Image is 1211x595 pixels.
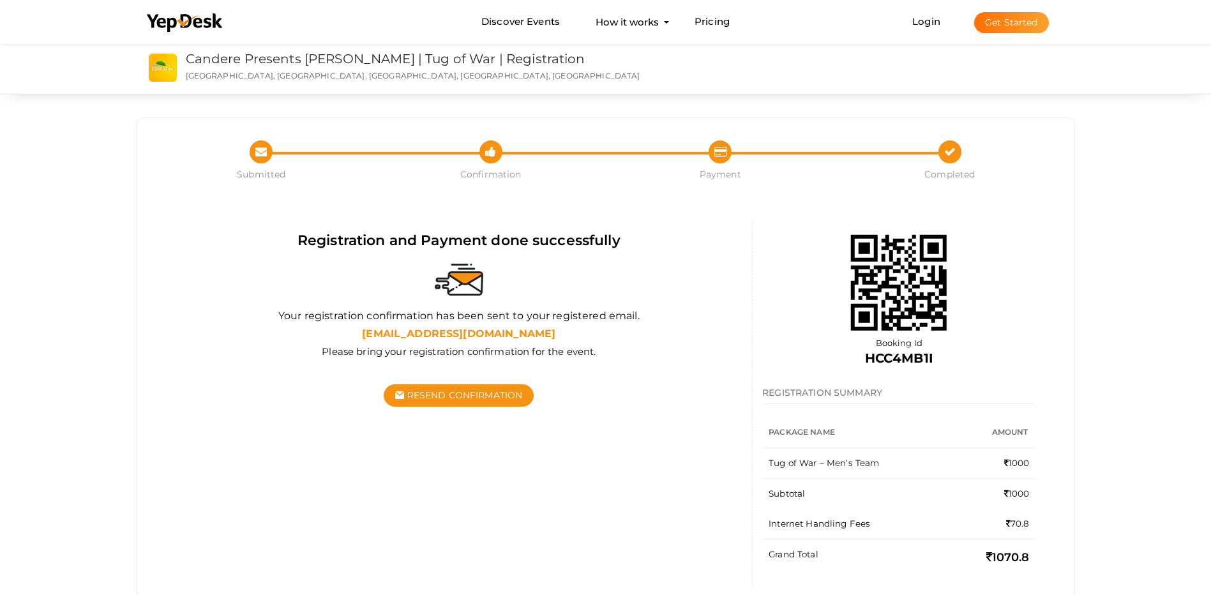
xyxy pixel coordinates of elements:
[835,168,1065,181] span: Completed
[865,350,933,366] b: HCC4MB1I
[954,417,1036,448] th: Amount
[384,384,534,407] button: Resend Confirmation
[407,389,523,401] span: Resend Confirmation
[954,479,1036,509] td: 1000
[974,12,1049,33] button: Get Started
[149,54,177,82] img: 0C2H5NAW_small.jpeg
[762,539,954,576] td: Grand Total
[278,309,640,324] label: Your registration confirmation has been sent to your registered email.
[762,479,954,509] td: Subtotal
[147,168,377,181] span: Submitted
[762,448,954,479] td: Tug of War – Men’s Team
[481,10,560,34] a: Discover Events
[176,230,743,250] div: Registration and Payment done successfully
[954,539,1036,576] td: 1070.8
[762,387,882,398] span: REGISTRATION SUMMARY
[376,168,606,181] span: Confirmation
[435,264,483,296] img: sent-email.svg
[835,219,963,347] img: 68a8288c46e0fb00018b2873
[186,70,792,81] p: [GEOGRAPHIC_DATA], [GEOGRAPHIC_DATA], [GEOGRAPHIC_DATA], [GEOGRAPHIC_DATA], [GEOGRAPHIC_DATA]
[606,168,836,181] span: Payment
[954,509,1036,539] td: 70.8
[912,15,940,27] a: Login
[695,10,730,34] a: Pricing
[1004,458,1030,468] span: 1000
[186,51,585,66] a: Candere Presents [PERSON_NAME] | Tug of War | Registration
[592,10,663,34] button: How it works
[322,345,596,358] label: Please bring your registration confirmation for the event.
[762,509,954,539] td: Internet Handling Fees
[762,417,954,448] th: Package Name
[876,338,922,348] span: Booking Id
[362,328,555,340] b: [EMAIL_ADDRESS][DOMAIN_NAME]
